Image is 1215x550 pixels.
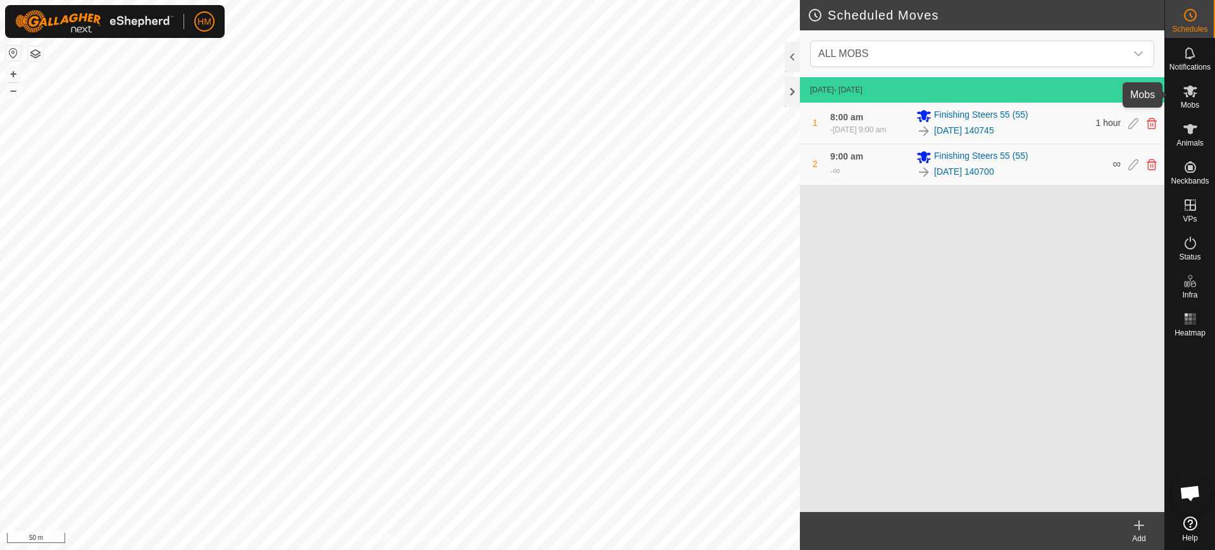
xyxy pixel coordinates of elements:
span: Finishing Steers 55 (55) [934,108,1028,123]
a: Privacy Policy [350,534,397,545]
h2: Scheduled Moves [807,8,1164,23]
span: ∞ [833,165,840,176]
span: Animals [1176,139,1204,147]
div: dropdown trigger [1126,41,1151,66]
span: ALL MOBS [818,48,868,59]
button: Map Layers [28,46,43,61]
span: Neckbands [1171,177,1209,185]
span: ALL MOBS [813,41,1126,66]
a: [DATE] 140745 [934,124,994,137]
span: Status [1179,253,1200,261]
span: 8:00 am [830,112,863,122]
a: Help [1165,511,1215,547]
img: To [916,165,931,180]
span: - [DATE] [834,85,863,94]
span: ∞ [1112,158,1121,170]
a: [DATE] 140700 [934,165,994,178]
span: 1 hour [1096,118,1121,128]
span: 2 [813,159,818,169]
span: [DATE] [810,85,834,94]
a: Contact Us [413,534,450,545]
span: HM [197,15,211,28]
div: - [830,124,886,135]
button: – [6,83,21,98]
span: Notifications [1169,63,1211,71]
span: Help [1182,534,1198,542]
div: Add [1114,533,1164,544]
span: VPs [1183,215,1197,223]
span: Infra [1182,291,1197,299]
span: 9:00 am [830,151,863,161]
span: [DATE] 9:00 am [833,125,886,134]
div: Open chat [1171,474,1209,512]
button: + [6,66,21,82]
img: To [916,123,931,139]
span: 1 [813,118,818,128]
span: Mobs [1181,101,1199,109]
span: Schedules [1172,25,1207,33]
span: Heatmap [1174,329,1206,337]
div: - [830,163,840,178]
img: Gallagher Logo [15,10,173,33]
button: Reset Map [6,46,21,61]
span: Finishing Steers 55 (55) [934,149,1028,165]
